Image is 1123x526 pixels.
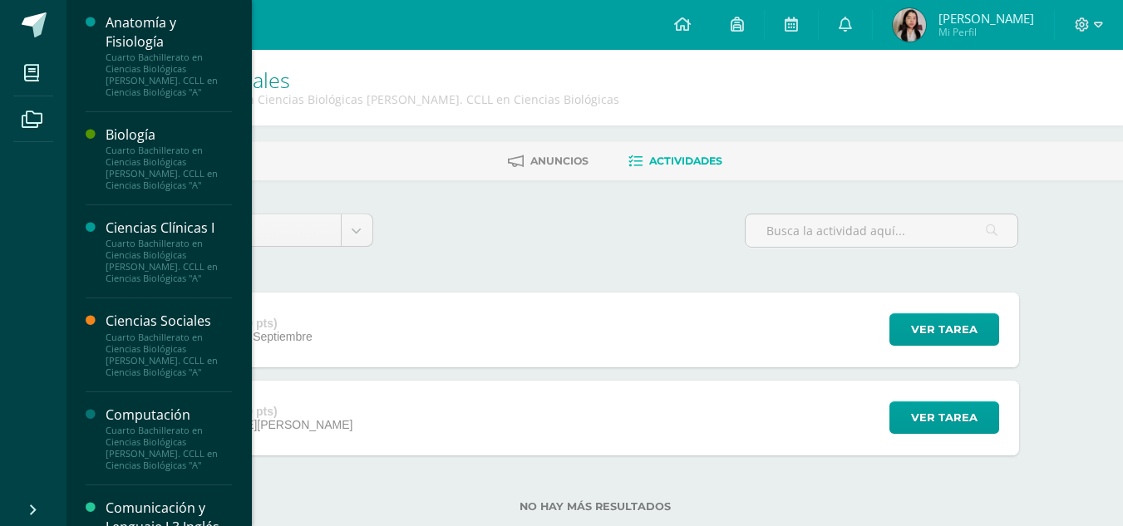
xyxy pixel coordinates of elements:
div: Cuarto Bachillerato en Ciencias Biológicas [PERSON_NAME]. CCLL en Ciencias Biológicas "A" [106,425,232,471]
div: Ciencias Sociales [106,312,232,331]
div: Cuarto Bachillerato en Ciencias Biológicas [PERSON_NAME]. CCLL en Ciencias Biológicas "A" [106,145,232,191]
a: BiologíaCuarto Bachillerato en Ciencias Biológicas [PERSON_NAME]. CCLL en Ciencias Biológicas "A" [106,125,232,191]
span: Anuncios [530,155,589,167]
span: Actividades [649,155,722,167]
div: Cuarto Bachillerato en Ciencias Biológicas Bach. CCLL en Ciencias Biológicas 'A' [130,91,623,123]
span: [DATE][PERSON_NAME] [220,418,352,431]
button: Ver tarea [889,401,999,434]
div: Ciencias Clínicas I [106,219,232,238]
div: Cuarto Bachillerato en Ciencias Biológicas [PERSON_NAME]. CCLL en Ciencias Biológicas "A" [106,332,232,378]
span: 05 de Septiembre [220,330,313,343]
span: Mi Perfil [938,25,1034,39]
input: Busca la actividad aquí... [746,214,1017,247]
span: Ver tarea [911,314,978,345]
img: 161f531451594815f15529220c9fb190.png [893,8,926,42]
a: Anatomía y FisiologíaCuarto Bachillerato en Ciencias Biológicas [PERSON_NAME]. CCLL en Ciencias B... [106,13,232,98]
label: No hay más resultados [171,500,1019,513]
a: Anuncios [508,148,589,175]
a: Ciencias Clínicas ICuarto Bachillerato en Ciencias Biológicas [PERSON_NAME]. CCLL en Ciencias Bio... [106,219,232,284]
span: Unidad 4 [185,214,328,246]
div: Computación [106,406,232,425]
a: Ciencias SocialesCuarto Bachillerato en Ciencias Biológicas [PERSON_NAME]. CCLL en Ciencias Bioló... [106,312,232,377]
a: ComputaciónCuarto Bachillerato en Ciencias Biológicas [PERSON_NAME]. CCLL en Ciencias Biológicas "A" [106,406,232,471]
div: Anatomía y Fisiología [106,13,232,52]
a: Actividades [628,148,722,175]
div: Cuarto Bachillerato en Ciencias Biológicas [PERSON_NAME]. CCLL en Ciencias Biológicas "A" [106,52,232,98]
a: Unidad 4 [172,214,372,246]
div: Biología [106,125,232,145]
h1: Ciencias Sociales [130,68,623,91]
div: Cuarto Bachillerato en Ciencias Biológicas [PERSON_NAME]. CCLL en Ciencias Biológicas "A" [106,238,232,284]
span: Ver tarea [911,402,978,433]
span: [PERSON_NAME] [938,10,1034,27]
button: Ver tarea [889,313,999,346]
div: Guia 1 [190,405,352,418]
